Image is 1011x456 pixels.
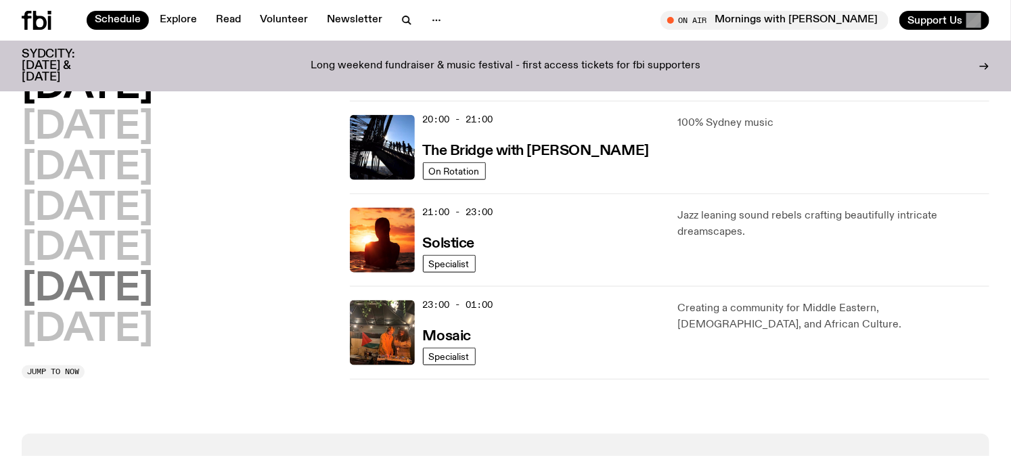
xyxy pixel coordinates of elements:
[208,11,249,30] a: Read
[429,258,470,269] span: Specialist
[22,271,153,309] button: [DATE]
[907,14,962,26] span: Support Us
[677,208,989,240] p: Jazz leaning sound rebels crafting beautifully intricate dreamscapes.
[350,115,415,180] img: People climb Sydney's Harbour Bridge
[252,11,316,30] a: Volunteer
[27,368,79,375] span: Jump to now
[677,300,989,333] p: Creating a community for Middle Eastern, [DEMOGRAPHIC_DATA], and African Culture.
[423,298,493,311] span: 23:00 - 01:00
[660,11,889,30] button: On AirMornings with [PERSON_NAME]
[319,11,390,30] a: Newsletter
[423,237,474,251] h3: Solstice
[22,190,153,228] button: [DATE]
[423,206,493,219] span: 21:00 - 23:00
[423,234,474,251] a: Solstice
[677,115,989,131] p: 100% Sydney music
[423,113,493,126] span: 20:00 - 21:00
[423,255,476,273] a: Specialist
[152,11,205,30] a: Explore
[87,11,149,30] a: Schedule
[423,329,471,344] h3: Mosaic
[22,49,108,83] h3: SYDCITY: [DATE] & [DATE]
[423,162,486,180] a: On Rotation
[311,60,700,72] p: Long weekend fundraiser & music festival - first access tickets for fbi supporters
[423,141,649,158] a: The Bridge with [PERSON_NAME]
[423,144,649,158] h3: The Bridge with [PERSON_NAME]
[22,150,153,187] button: [DATE]
[423,348,476,365] a: Specialist
[350,208,415,273] img: A girl standing in the ocean as waist level, staring into the rise of the sun.
[350,300,415,365] img: Tommy and Jono Playing at a fundraiser for Palestine
[22,311,153,349] button: [DATE]
[899,11,989,30] button: Support Us
[22,231,153,269] button: [DATE]
[22,365,85,379] button: Jump to now
[429,166,480,176] span: On Rotation
[22,109,153,147] button: [DATE]
[429,351,470,361] span: Specialist
[423,327,471,344] a: Mosaic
